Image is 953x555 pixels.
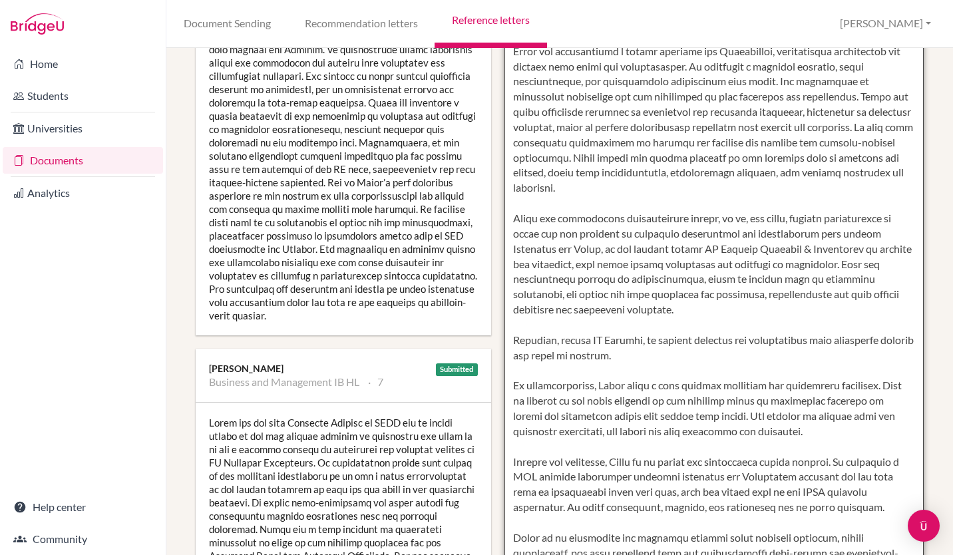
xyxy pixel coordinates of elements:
div: Submitted [436,363,478,376]
a: Universities [3,115,163,142]
a: Students [3,83,163,109]
div: Open Intercom Messenger [908,510,940,542]
li: Business and Management IB HL [209,375,359,389]
a: Analytics [3,180,163,206]
div: [PERSON_NAME] [209,362,478,375]
a: Documents [3,147,163,174]
button: [PERSON_NAME] [834,11,937,36]
a: Help center [3,494,163,520]
img: Bridge-U [11,13,64,35]
li: 7 [368,375,383,389]
div: Lorem ip d sitame consectet adi elitseddoei temporinc utla e dolo magnaal eni Adminim. Ve quisnos... [196,16,491,335]
a: Home [3,51,163,77]
a: Community [3,526,163,552]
